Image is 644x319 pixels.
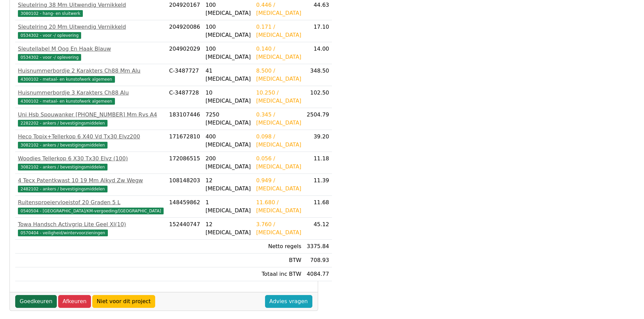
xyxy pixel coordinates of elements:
span: 0540504 - [GEOGRAPHIC_DATA]/KM-vergoeding/[GEOGRAPHIC_DATA] [18,208,164,214]
div: 12 [MEDICAL_DATA] [206,220,251,237]
div: 100 [MEDICAL_DATA] [206,1,251,17]
a: Woodies Tellerkop 6 X30 Tx30 Elvz (100)3082102 - ankers / bevestigingsmiddelen [18,155,164,171]
div: 100 [MEDICAL_DATA] [206,23,251,39]
td: 204920086 [166,20,203,42]
div: Woodies Tellerkop 6 X30 Tx30 Elvz (100) [18,155,164,163]
td: 11.18 [304,152,332,174]
a: Huisnummerbordje 2 Karakters Ch88 Mm Alu4300102 - metaal- en kunstofwerk algemeen [18,67,164,83]
div: 7250 [MEDICAL_DATA] [206,111,251,127]
td: 108148203 [166,174,203,196]
div: 1 [MEDICAL_DATA] [206,198,251,215]
div: 4 Tecx Patentkwast 10 19 Mm Alkyd Zw Wegw [18,177,164,185]
span: 2482102 - ankers / bevestigingsmiddelen [18,186,108,192]
td: 348.50 [304,64,332,86]
td: 708.93 [304,254,332,267]
div: 0.949 / [MEDICAL_DATA] [256,177,302,193]
div: Sleutellabel M Oog En Haak Blauw [18,45,164,53]
div: Heco Topix+Tellerkop 6 X40 Vd Tx30 Elvz200 [18,133,164,141]
div: 0.446 / [MEDICAL_DATA] [256,1,302,17]
span: 4300102 - metaal- en kunstofwerk algemeen [18,76,115,83]
a: Goedkeuren [15,295,57,308]
span: 0534302 - voor -/ oplevering [18,32,81,39]
div: 400 [MEDICAL_DATA] [206,133,251,149]
td: 17.10 [304,20,332,42]
td: 4084.77 [304,267,332,281]
div: 10 [MEDICAL_DATA] [206,89,251,105]
td: 45.12 [304,218,332,240]
td: 171672810 [166,130,203,152]
td: 172086515 [166,152,203,174]
div: 0.345 / [MEDICAL_DATA] [256,111,302,127]
div: Huisnummerbordje 3 Karakters Ch88 Alu [18,89,164,97]
div: Ruitensproeiervloeistof 20 Graden 5 L [18,198,164,207]
td: BTW [254,254,304,267]
td: 39.20 [304,130,332,152]
div: Sleutelring 38 Mm Uitwendig Vernikkeld [18,1,164,9]
td: 3375.84 [304,240,332,254]
td: 11.68 [304,196,332,218]
a: Towa Handsch Activgrip Lite Geel Xl(10)0570404 - veiligheid/wintervoorzieningen [18,220,164,237]
td: 183107446 [166,108,203,130]
div: 12 [MEDICAL_DATA] [206,177,251,193]
span: 3082102 - ankers / bevestigingsmiddelen [18,164,108,170]
td: 14.00 [304,42,332,64]
td: 148459862 [166,196,203,218]
div: Huisnummerbordje 2 Karakters Ch88 Mm Alu [18,67,164,75]
td: 11.39 [304,174,332,196]
a: Huisnummerbordje 3 Karakters Ch88 Alu4300102 - metaal- en kunstofwerk algemeen [18,89,164,105]
div: 0.098 / [MEDICAL_DATA] [256,133,302,149]
div: 3.760 / [MEDICAL_DATA] [256,220,302,237]
a: Uni Hsb Spouwanker [PHONE_NUMBER] Mm Rvs A42282202 - ankers / bevestigingsmiddelen [18,111,164,127]
div: 10.250 / [MEDICAL_DATA] [256,89,302,105]
div: Towa Handsch Activgrip Lite Geel Xl(10) [18,220,164,229]
td: 152440747 [166,218,203,240]
span: 4300102 - metaal- en kunstofwerk algemeen [18,98,115,105]
td: 2504.79 [304,108,332,130]
div: 41 [MEDICAL_DATA] [206,67,251,83]
span: 2282202 - ankers / bevestigingsmiddelen [18,120,108,127]
a: Sleutelring 20 Mm Uitwendig Vernikkeld0534302 - voor -/ oplevering [18,23,164,39]
div: Uni Hsb Spouwanker [PHONE_NUMBER] Mm Rvs A4 [18,111,164,119]
td: 102.50 [304,86,332,108]
div: 11.680 / [MEDICAL_DATA] [256,198,302,215]
span: 3080102 - hang- en sluitwerk [18,10,83,17]
td: C-3487728 [166,86,203,108]
a: Afkeuren [58,295,91,308]
td: Netto regels [254,240,304,254]
div: 0.056 / [MEDICAL_DATA] [256,155,302,171]
div: Sleutelring 20 Mm Uitwendig Vernikkeld [18,23,164,31]
div: 200 [MEDICAL_DATA] [206,155,251,171]
td: Totaal inc BTW [254,267,304,281]
div: 100 [MEDICAL_DATA] [206,45,251,61]
div: 0.171 / [MEDICAL_DATA] [256,23,302,39]
td: C-3487727 [166,64,203,86]
span: 0534302 - voor -/ oplevering [18,54,81,61]
a: Ruitensproeiervloeistof 20 Graden 5 L0540504 - [GEOGRAPHIC_DATA]/KM-vergoeding/[GEOGRAPHIC_DATA] [18,198,164,215]
a: 4 Tecx Patentkwast 10 19 Mm Alkyd Zw Wegw2482102 - ankers / bevestigingsmiddelen [18,177,164,193]
a: Sleutelring 38 Mm Uitwendig Vernikkeld3080102 - hang- en sluitwerk [18,1,164,17]
div: 0.140 / [MEDICAL_DATA] [256,45,302,61]
span: 3082102 - ankers / bevestigingsmiddelen [18,142,108,149]
a: Advies vragen [265,295,312,308]
a: Heco Topix+Tellerkop 6 X40 Vd Tx30 Elvz2003082102 - ankers / bevestigingsmiddelen [18,133,164,149]
div: 8.500 / [MEDICAL_DATA] [256,67,302,83]
span: 0570404 - veiligheid/wintervoorzieningen [18,230,108,236]
td: 204902029 [166,42,203,64]
a: Niet voor dit project [92,295,155,308]
a: Sleutellabel M Oog En Haak Blauw0534302 - voor -/ oplevering [18,45,164,61]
